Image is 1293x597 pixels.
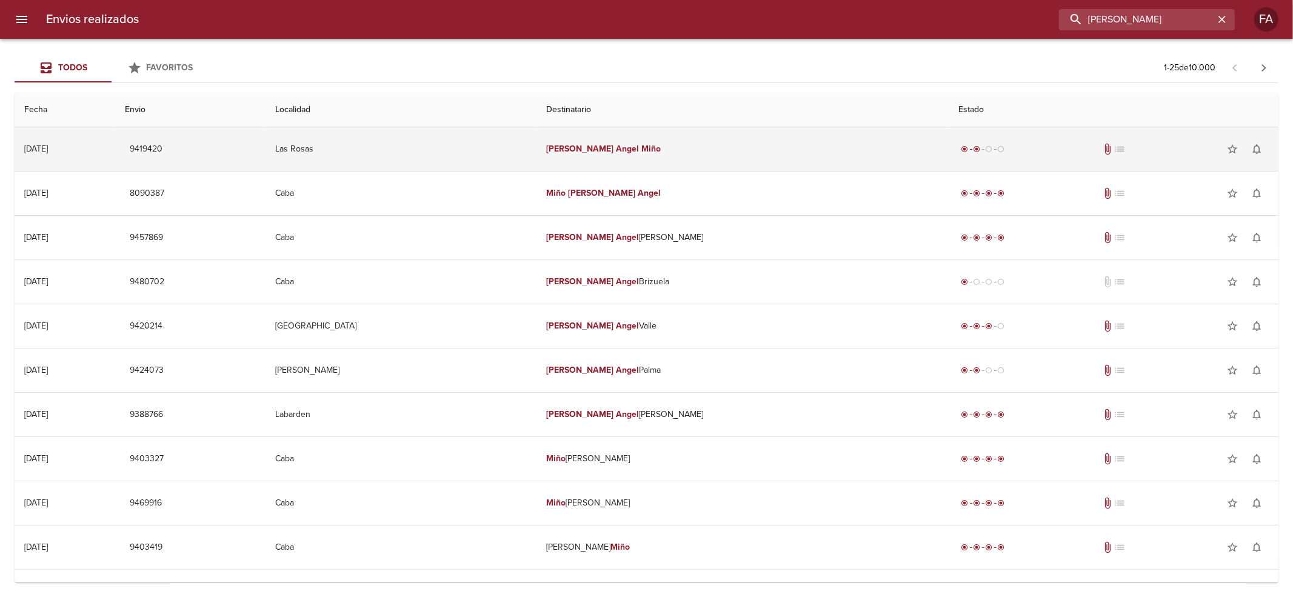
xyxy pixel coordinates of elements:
span: radio_button_checked [986,190,993,197]
span: 9457869 [130,230,163,245]
span: No tiene documentos adjuntos [1101,276,1114,288]
span: radio_button_checked [961,234,969,241]
td: Caba [266,172,536,215]
span: notifications_none [1251,276,1263,288]
span: radio_button_checked [986,499,993,507]
span: radio_button_unchecked [998,278,1005,285]
td: Palma [536,349,949,392]
span: star_border [1226,232,1238,244]
td: Brizuela [536,260,949,304]
span: radio_button_checked [974,234,981,241]
span: radio_button_checked [961,145,969,153]
span: Pagina siguiente [1249,53,1278,82]
span: radio_button_checked [998,455,1005,462]
span: 8090387 [130,186,164,201]
em: [PERSON_NAME] [546,365,613,375]
div: Despachado [959,143,1007,155]
h6: Envios realizados [46,10,139,29]
td: Caba [266,216,536,259]
span: No tiene pedido asociado [1114,453,1126,465]
span: No tiene pedido asociado [1114,187,1126,199]
span: radio_button_checked [986,234,993,241]
div: [DATE] [24,232,48,242]
div: Entregado [959,409,1007,421]
span: star_border [1226,320,1238,332]
span: notifications_none [1251,453,1263,465]
span: radio_button_checked [961,499,969,507]
td: [PERSON_NAME] [536,481,949,525]
em: Angel [616,409,639,419]
span: notifications_none [1251,364,1263,376]
span: radio_button_checked [961,322,969,330]
div: Entregado [959,497,1007,509]
em: [PERSON_NAME] [546,232,613,242]
span: Tiene documentos adjuntos [1101,143,1114,155]
em: Angel [638,188,661,198]
em: Miño [610,542,630,552]
span: star_border [1226,497,1238,509]
span: 9388766 [130,407,163,422]
div: Generado [959,276,1007,288]
span: 9403327 [130,452,164,467]
span: notifications_none [1251,320,1263,332]
td: [GEOGRAPHIC_DATA] [266,304,536,348]
span: 9403419 [130,540,162,555]
button: 9424073 [125,359,169,382]
button: menu [7,5,36,34]
span: notifications_none [1251,409,1263,421]
span: radio_button_checked [961,278,969,285]
span: radio_button_checked [961,411,969,418]
em: Angel [616,321,639,331]
button: Agregar a favoritos [1220,402,1245,427]
td: Labarden [266,393,536,436]
button: 9403327 [125,448,169,470]
span: No tiene pedido asociado [1114,497,1126,509]
span: Favoritos [147,62,193,73]
div: Tabs Envios [15,53,209,82]
div: Entregado [959,541,1007,553]
span: notifications_none [1251,187,1263,199]
em: [PERSON_NAME] [546,144,613,154]
span: radio_button_checked [986,544,993,551]
span: radio_button_checked [998,190,1005,197]
span: radio_button_checked [961,544,969,551]
em: Angel [616,276,639,287]
span: No tiene pedido asociado [1114,232,1126,244]
button: Activar notificaciones [1245,225,1269,250]
td: Caba [266,481,536,525]
em: Angel [616,365,639,375]
span: No tiene pedido asociado [1114,276,1126,288]
span: 9469916 [130,496,162,511]
div: [DATE] [24,144,48,154]
td: Caba [266,437,536,481]
th: Fecha [15,93,115,127]
span: radio_button_checked [961,455,969,462]
td: [PERSON_NAME] [536,216,949,259]
div: [DATE] [24,365,48,375]
td: [PERSON_NAME] [536,437,949,481]
span: No tiene pedido asociado [1114,541,1126,553]
td: Valle [536,304,949,348]
span: notifications_none [1251,497,1263,509]
td: [PERSON_NAME] [536,525,949,569]
button: Agregar a favoritos [1220,535,1245,559]
button: 9420214 [125,315,167,338]
span: radio_button_checked [961,190,969,197]
span: radio_button_checked [974,499,981,507]
span: Tiene documentos adjuntos [1101,453,1114,465]
span: 9420214 [130,319,162,334]
span: radio_button_checked [974,322,981,330]
span: star_border [1226,187,1238,199]
span: radio_button_checked [986,455,993,462]
button: Activar notificaciones [1245,402,1269,427]
td: Las Rosas [266,127,536,171]
span: radio_button_checked [998,544,1005,551]
button: 9469916 [125,492,167,515]
span: radio_button_checked [974,455,981,462]
div: En viaje [959,320,1007,332]
span: radio_button_checked [986,411,993,418]
span: radio_button_checked [986,322,993,330]
span: radio_button_unchecked [998,145,1005,153]
button: Agregar a favoritos [1220,314,1245,338]
span: No tiene pedido asociado [1114,364,1126,376]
